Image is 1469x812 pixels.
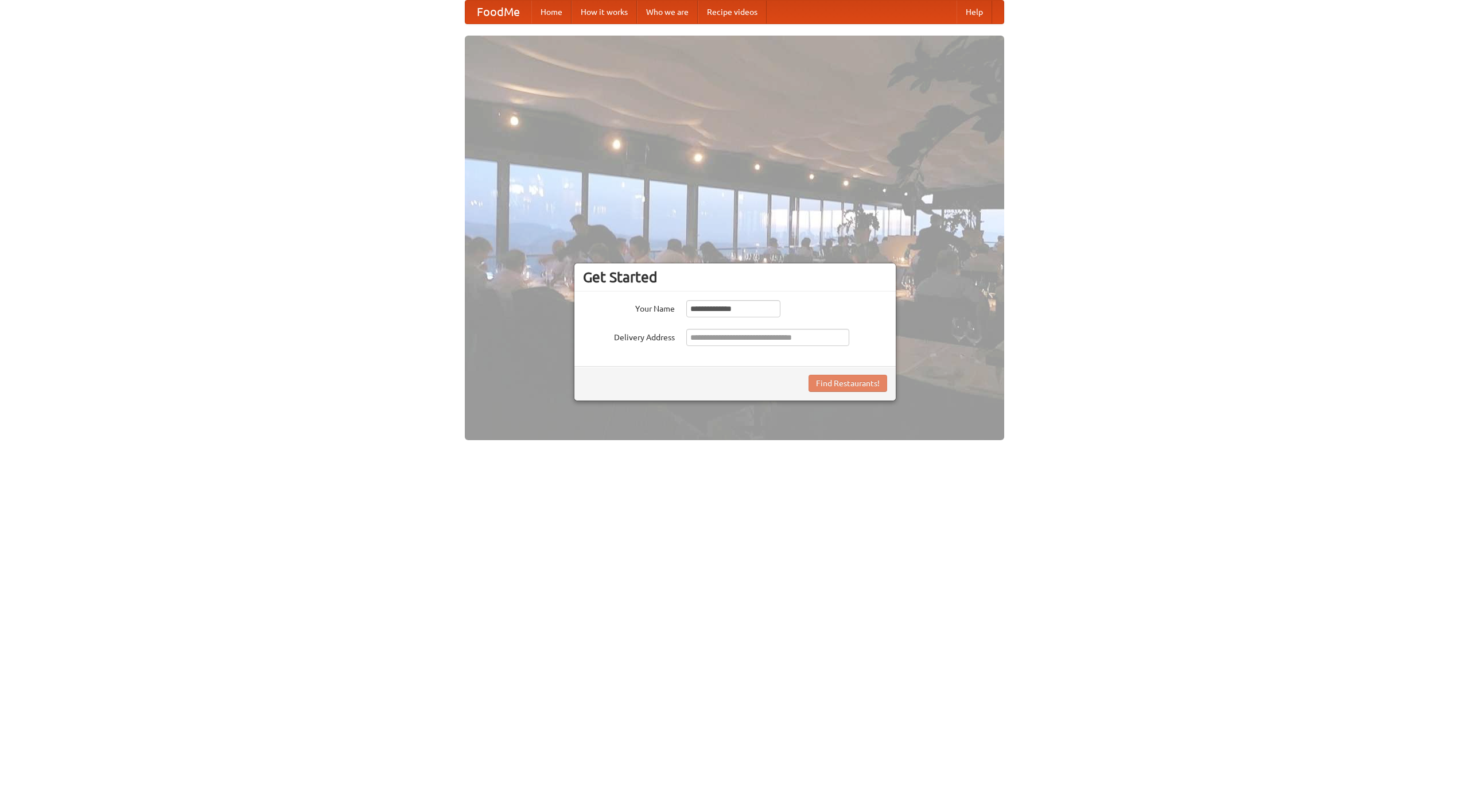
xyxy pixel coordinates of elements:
button: Find Restaurants! [809,375,887,392]
a: Home [531,1,572,24]
a: How it works [572,1,637,24]
label: Delivery Address [583,329,675,343]
a: Who we are [637,1,698,24]
a: FoodMe [465,1,531,24]
label: Your Name [583,300,675,314]
h3: Get Started [583,269,887,286]
a: Help [957,1,992,24]
a: Recipe videos [698,1,767,24]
